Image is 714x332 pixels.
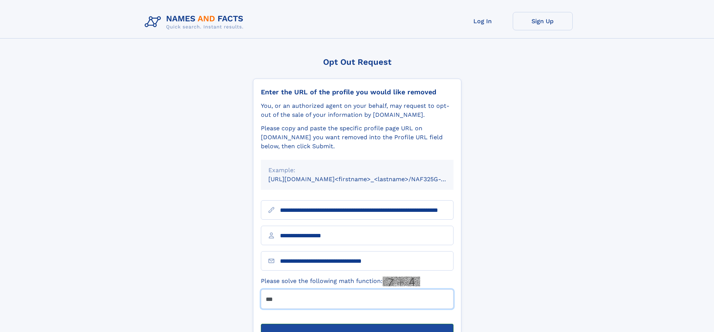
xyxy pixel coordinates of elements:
a: Sign Up [513,12,573,30]
div: Enter the URL of the profile you would like removed [261,88,454,96]
div: Example: [268,166,446,175]
small: [URL][DOMAIN_NAME]<firstname>_<lastname>/NAF325G-xxxxxxxx [268,176,468,183]
div: Opt Out Request [253,57,461,67]
a: Log In [453,12,513,30]
div: You, or an authorized agent on your behalf, may request to opt-out of the sale of your informatio... [261,101,454,119]
div: Please copy and paste the specific profile page URL on [DOMAIN_NAME] you want removed into the Pr... [261,124,454,151]
img: Logo Names and Facts [142,12,250,32]
label: Please solve the following math function: [261,277,420,286]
